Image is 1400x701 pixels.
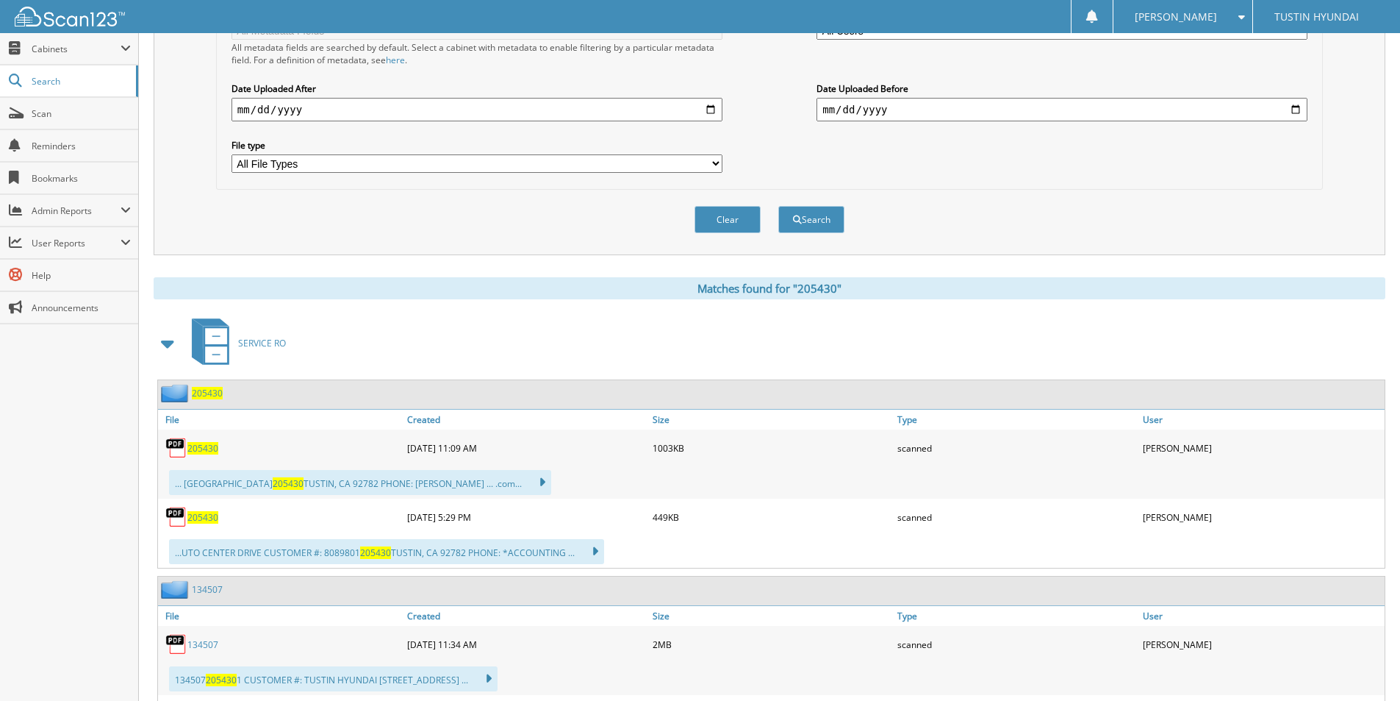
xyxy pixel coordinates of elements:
img: scan123-logo-white.svg [15,7,125,26]
a: File [158,410,403,430]
a: File [158,606,403,626]
div: [DATE] 5:29 PM [403,502,649,532]
button: Clear [694,206,761,233]
img: folder2.png [161,580,192,599]
div: scanned [894,433,1139,463]
span: User Reports [32,237,121,249]
a: Type [894,606,1139,626]
label: Date Uploaded Before [816,82,1307,95]
a: Created [403,410,649,430]
a: SERVICE RO [183,314,286,372]
span: Search [32,75,129,88]
span: Reminders [32,140,131,152]
a: 134507 [187,638,218,651]
span: Announcements [32,302,131,314]
label: Date Uploaded After [231,82,722,95]
a: Size [649,606,894,626]
div: Matches found for "205430" [154,277,1385,299]
button: Search [778,206,844,233]
div: ... [GEOGRAPHIC_DATA] TUSTIN, CA 92782 PHONE: [PERSON_NAME] ... .com... [169,470,551,495]
span: 205430 [206,674,237,686]
div: 134507 1 CUSTOMER #: TUSTIN HYUNDAI [STREET_ADDRESS] ... [169,666,498,691]
div: scanned [894,502,1139,532]
span: [PERSON_NAME] [1135,13,1217,21]
span: TUSTIN HYUNDAI [1274,13,1359,21]
span: Help [32,269,131,282]
div: ...UTO CENTER DRIVE CUSTOMER #: 8089801 TUSTIN, CA 92782 PHONE: *ACCOUNTING ... [169,539,604,564]
span: Admin Reports [32,204,121,217]
a: 134507 [192,583,223,596]
iframe: Chat Widget [1327,630,1400,701]
a: User [1139,410,1385,430]
div: [DATE] 11:09 AM [403,433,649,463]
span: Cabinets [32,43,121,55]
img: PDF.png [165,506,187,528]
span: 205430 [360,547,391,559]
div: All metadata fields are searched by default. Select a cabinet with metadata to enable filtering b... [231,41,722,66]
a: here [386,54,405,66]
div: scanned [894,630,1139,659]
a: 205430 [187,442,218,455]
img: PDF.png [165,437,187,459]
div: [PERSON_NAME] [1139,433,1385,463]
label: File type [231,139,722,152]
div: [DATE] 11:34 AM [403,630,649,659]
span: 205430 [273,477,304,490]
div: 2MB [649,630,894,659]
div: [PERSON_NAME] [1139,502,1385,532]
div: 1003KB [649,433,894,463]
input: start [231,98,722,121]
span: Bookmarks [32,172,131,185]
a: Type [894,410,1139,430]
a: Created [403,606,649,626]
div: 449KB [649,502,894,532]
a: 205430 [192,387,223,399]
a: Size [649,410,894,430]
div: [PERSON_NAME] [1139,630,1385,659]
input: end [816,98,1307,121]
a: User [1139,606,1385,626]
span: Scan [32,107,131,120]
a: 205430 [187,511,218,524]
span: SERVICE RO [238,337,286,349]
img: PDF.png [165,633,187,655]
img: folder2.png [161,384,192,402]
